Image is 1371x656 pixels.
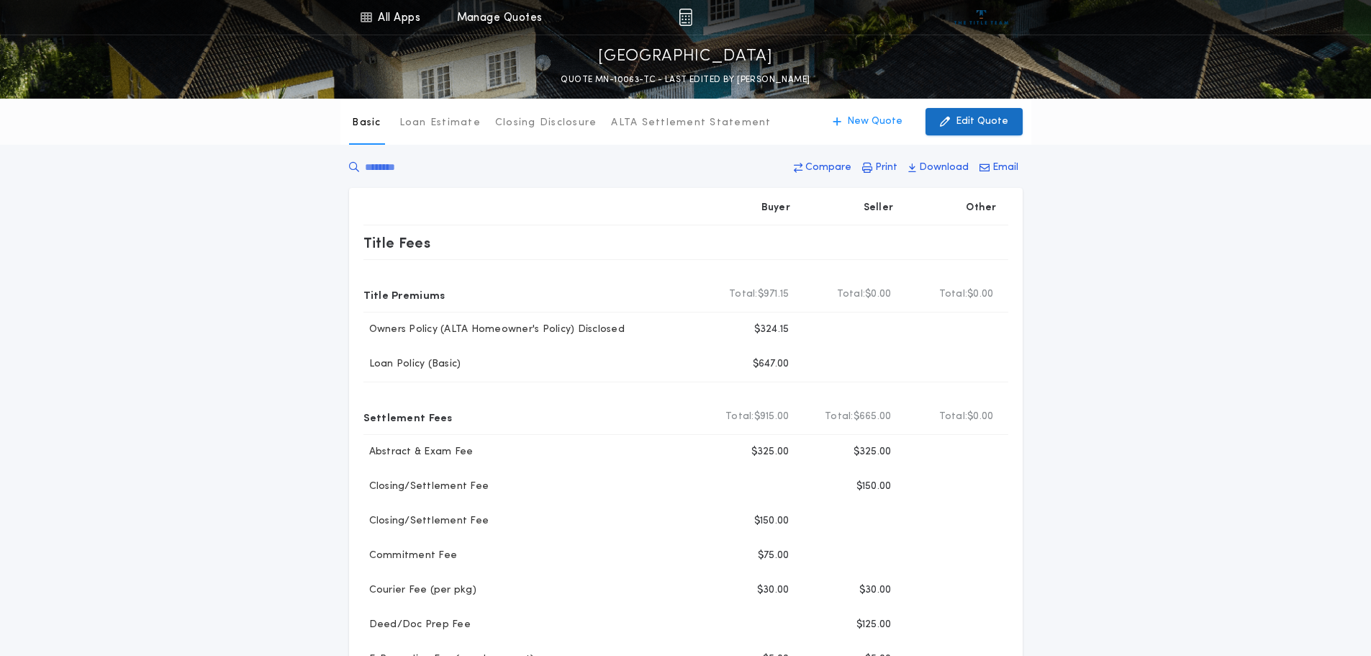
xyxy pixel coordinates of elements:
[854,410,892,424] span: $665.00
[837,287,866,302] b: Total:
[611,116,771,130] p: ALTA Settlement Statement
[363,514,489,529] p: Closing/Settlement Fee
[975,155,1023,181] button: Email
[926,108,1023,135] button: Edit Quote
[967,287,993,302] span: $0.00
[754,323,789,337] p: $324.15
[757,583,789,598] p: $30.00
[859,583,892,598] p: $30.00
[854,445,892,459] p: $325.00
[363,323,625,337] p: Owners Policy (ALTA Homeowner's Policy) Disclosed
[789,155,856,181] button: Compare
[561,73,810,87] p: QUOTE MN-10063-TC - LAST EDITED BY [PERSON_NAME]
[399,116,481,130] p: Loan Estimate
[939,410,968,424] b: Total:
[598,45,773,68] p: [GEOGRAPHIC_DATA]
[805,161,851,175] p: Compare
[363,583,476,598] p: Courier Fee (per pkg)
[753,357,789,372] p: $647.00
[363,283,445,306] p: Title Premiums
[363,231,431,254] p: Title Fees
[847,114,902,129] p: New Quote
[754,514,789,529] p: $150.00
[758,287,789,302] span: $971.15
[363,549,458,563] p: Commitment Fee
[363,405,453,428] p: Settlement Fees
[363,445,474,459] p: Abstract & Exam Fee
[939,287,968,302] b: Total:
[954,10,1008,24] img: vs-icon
[754,410,789,424] span: $915.00
[967,410,993,424] span: $0.00
[729,287,758,302] b: Total:
[825,410,854,424] b: Total:
[495,116,597,130] p: Closing Disclosure
[904,155,973,181] button: Download
[856,480,892,494] p: $150.00
[679,9,692,26] img: img
[363,357,461,372] p: Loan Policy (Basic)
[992,161,1018,175] p: Email
[856,618,892,632] p: $125.00
[858,155,902,181] button: Print
[818,108,917,135] button: New Quote
[352,116,381,130] p: Basic
[758,549,789,563] p: $75.00
[875,161,897,175] p: Print
[865,287,891,302] span: $0.00
[966,201,996,215] p: Other
[864,201,894,215] p: Seller
[725,410,754,424] b: Total:
[363,480,489,494] p: Closing/Settlement Fee
[956,114,1008,129] p: Edit Quote
[751,445,789,459] p: $325.00
[363,618,471,632] p: Deed/Doc Prep Fee
[761,201,790,215] p: Buyer
[919,161,969,175] p: Download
